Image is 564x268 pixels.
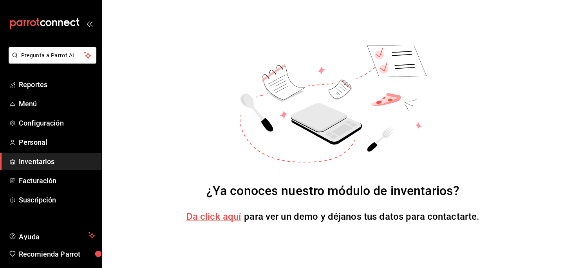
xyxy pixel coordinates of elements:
span: Inventarios [19,156,95,167]
span: Configuración [19,118,95,128]
span: Menú [19,98,95,109]
button: open_drawer_menu [86,20,92,27]
span: Personal [19,137,95,148]
span: Pregunta a Parrot AI [21,51,84,60]
span: Facturación [19,175,95,186]
span: Reportes [19,79,95,90]
span: Suscripción [19,195,95,205]
span: Ayuda [19,231,85,240]
div: ¿Ya conoces nuestro módulo de inventarios? [206,181,460,200]
span: para ver un demo y déjanos tus datos para contactarte. [244,211,479,222]
button: Pregunta a Parrot AI [9,47,96,64]
a: Pregunta a Parrot AI [5,57,96,65]
span: Recomienda Parrot [19,249,95,259]
a: Da click aquí [186,211,241,222]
